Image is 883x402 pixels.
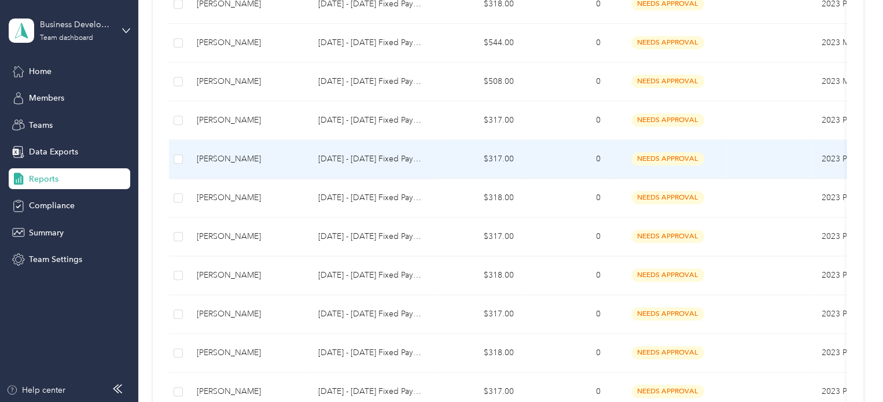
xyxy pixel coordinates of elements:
[436,334,523,373] td: $318.00
[631,152,704,165] span: needs approval
[318,75,427,88] p: [DATE] - [DATE] Fixed Payment
[631,191,704,204] span: needs approval
[436,295,523,334] td: $317.00
[29,146,78,158] span: Data Exports
[523,24,610,62] td: 0
[523,140,610,179] td: 0
[197,385,300,398] div: [PERSON_NAME]
[197,191,300,204] div: [PERSON_NAME]
[523,256,610,295] td: 0
[29,253,82,265] span: Team Settings
[197,308,300,320] div: [PERSON_NAME]
[631,307,704,320] span: needs approval
[523,179,610,217] td: 0
[197,114,300,127] div: [PERSON_NAME]
[631,268,704,282] span: needs approval
[523,217,610,256] td: 0
[318,36,427,49] p: [DATE] - [DATE] Fixed Payment
[436,140,523,179] td: $317.00
[40,19,112,31] div: Business Development
[436,101,523,140] td: $317.00
[29,65,51,78] span: Home
[6,384,65,396] button: Help center
[197,269,300,282] div: [PERSON_NAME]
[436,256,523,295] td: $318.00
[523,295,610,334] td: 0
[318,308,427,320] p: [DATE] - [DATE] Fixed Payment
[29,92,64,104] span: Members
[523,101,610,140] td: 0
[631,230,704,243] span: needs approval
[436,62,523,101] td: $508.00
[818,337,883,402] iframe: Everlance-gr Chat Button Frame
[318,385,427,398] p: [DATE] - [DATE] Fixed Payment
[523,62,610,101] td: 0
[197,153,300,165] div: [PERSON_NAME]
[29,227,64,239] span: Summary
[197,230,300,243] div: [PERSON_NAME]
[631,385,704,398] span: needs approval
[631,75,704,88] span: needs approval
[631,36,704,49] span: needs approval
[318,153,427,165] p: [DATE] - [DATE] Fixed Payment
[318,269,427,282] p: [DATE] - [DATE] Fixed Payment
[29,173,58,185] span: Reports
[40,35,93,42] div: Team dashboard
[29,200,75,212] span: Compliance
[523,334,610,373] td: 0
[197,346,300,359] div: [PERSON_NAME]
[197,36,300,49] div: [PERSON_NAME]
[436,24,523,62] td: $544.00
[197,75,300,88] div: [PERSON_NAME]
[436,217,523,256] td: $317.00
[318,191,427,204] p: [DATE] - [DATE] Fixed Payment
[631,113,704,127] span: needs approval
[318,346,427,359] p: [DATE] - [DATE] Fixed Payment
[631,346,704,359] span: needs approval
[318,114,427,127] p: [DATE] - [DATE] Fixed Payment
[29,119,53,131] span: Teams
[318,230,427,243] p: [DATE] - [DATE] Fixed Payment
[436,179,523,217] td: $318.00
